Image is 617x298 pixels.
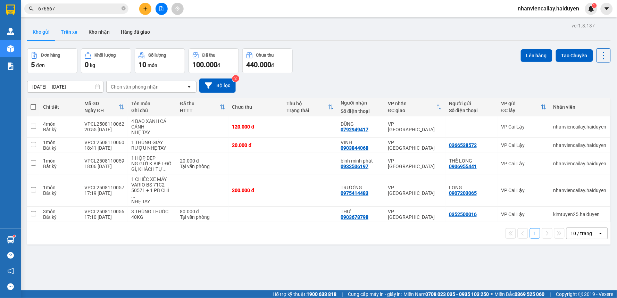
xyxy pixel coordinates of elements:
[232,142,280,148] div: 20.000 đ
[449,108,494,113] div: Số điện thoại
[143,6,148,11] span: plus
[45,23,116,31] div: DŨNG
[501,212,547,217] div: VP Cai Lậy
[43,140,77,145] div: 1 món
[131,108,173,113] div: Ghi chú
[449,190,477,196] div: 0907203065
[521,49,552,62] button: Lên hàng
[6,5,15,15] img: logo-vxr
[512,4,585,13] span: nhanviencailay.haiduyen
[341,127,368,132] div: 0792949417
[7,252,14,259] span: question-circle
[95,53,116,58] div: Khối lượng
[84,190,124,196] div: 17:19 [DATE]
[388,209,442,220] div: VP [GEOGRAPHIC_DATA]
[131,161,173,172] div: NG GỬI K BIẾT ĐỒ GÌ, KHÁCH TỰ NIÊM PHONG, NHÀ XE KHÔNG ĐẢM BẢO
[131,193,135,199] span: ...
[341,100,381,106] div: Người nhận
[232,104,280,110] div: Chưa thu
[550,290,551,298] span: |
[172,3,184,15] button: aim
[84,101,119,106] div: Mã GD
[449,142,477,148] div: 0366538572
[498,98,550,116] th: Toggle SortBy
[232,124,280,130] div: 120.000 đ
[156,3,168,15] button: file-add
[7,283,14,290] span: message
[256,53,274,58] div: Chưa thu
[501,124,547,130] div: VP Cai Lậy
[43,121,77,127] div: 4 món
[495,290,545,298] span: Miền Bắc
[426,291,489,297] strong: 0708 023 035 - 0935 103 250
[242,48,293,73] button: Chưa thu440.000đ
[90,63,95,68] span: kg
[180,164,225,169] div: Tại văn phòng
[84,214,124,220] div: 17:10 [DATE]
[148,63,157,68] span: món
[192,60,217,69] span: 100.000
[553,212,607,217] div: kimtuyen25.haiduyen
[449,101,494,106] div: Người gửi
[43,185,77,190] div: 1 món
[122,6,126,12] span: close-circle
[273,290,336,298] span: Hỗ trợ kỹ thuật:
[588,6,594,12] img: icon-new-feature
[232,75,239,82] sup: 2
[84,158,124,164] div: VPCL2508110059
[131,176,173,199] div: 1 CHIẾC XE MÁY VARIO BS 71C2 50571 + 1 PB CHÌA KHÓA
[449,185,494,190] div: LONG
[286,101,328,106] div: Thu hộ
[572,22,595,30] div: ver 1.8.137
[43,158,77,164] div: 1 món
[84,108,119,113] div: Ngày ĐH
[131,199,173,204] div: NHẸ TAY
[341,214,368,220] div: 0903678798
[131,209,173,220] div: 3 THÙNG THUỐC 40KG
[388,121,442,132] div: VP [GEOGRAPHIC_DATA]
[571,230,592,237] div: 10 / trang
[598,231,603,236] svg: open
[115,24,156,40] button: Hàng đã giao
[41,53,60,58] div: Đơn hàng
[388,185,442,196] div: VP [GEOGRAPHIC_DATA]
[384,98,445,116] th: Toggle SortBy
[271,63,274,68] span: đ
[501,108,541,113] div: ĐC lấy
[180,158,225,164] div: 20.000 đ
[341,140,381,145] div: VINH
[7,63,14,70] img: solution-icon
[180,209,225,214] div: 80.000 đ
[45,7,62,14] span: Nhận:
[131,118,173,130] div: 4 BAO XANH CÁ CẢNH
[84,164,124,169] div: 18:06 [DATE]
[43,214,77,220] div: Bất kỳ
[162,166,167,172] span: ...
[556,49,593,62] button: Tạo Chuyến
[341,209,381,214] div: THƯ
[7,236,14,243] img: warehouse-icon
[449,164,477,169] div: 0906955441
[43,209,77,214] div: 3 món
[149,53,166,58] div: Số lượng
[7,45,14,52] img: warehouse-icon
[122,6,126,10] span: close-circle
[553,104,607,110] div: Nhân viên
[553,161,607,166] div: nhanviencailay.haiduyen
[388,140,442,151] div: VP [GEOGRAPHIC_DATA]
[131,140,173,145] div: 1 THÙNG GIẤY
[404,290,489,298] span: Miền Nam
[388,108,436,113] div: ĐC giao
[501,161,547,166] div: VP Cai Lậy
[43,127,77,132] div: Bất kỳ
[84,145,124,151] div: 18:41 [DATE]
[131,101,173,106] div: Tên món
[84,185,124,190] div: VPCL2508110057
[7,268,14,274] span: notification
[84,209,124,214] div: VPCL2508110056
[176,98,229,116] th: Toggle SortBy
[180,101,220,106] div: Đã thu
[342,290,343,298] span: |
[43,145,77,151] div: Bất kỳ
[43,190,77,196] div: Bất kỳ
